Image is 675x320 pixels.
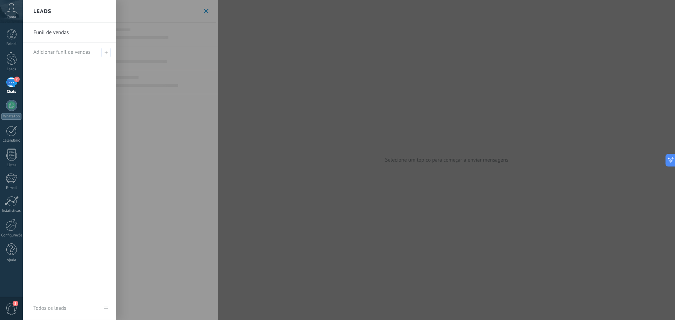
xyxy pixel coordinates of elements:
div: Listas [1,163,22,168]
span: 2 [13,301,18,306]
h2: Leads [33,0,51,22]
div: Calendário [1,138,22,143]
div: Estatísticas [1,209,22,213]
span: 7 [14,77,20,82]
span: Conta [7,15,16,20]
a: Todos os leads [23,297,116,320]
div: E-mail [1,186,22,190]
div: Todos os leads [33,299,66,318]
span: Adicionar funil de vendas [33,49,90,55]
div: Chats [1,90,22,94]
span: Adicionar funil de vendas [101,48,111,57]
a: Funil de vendas [33,23,109,43]
div: Painel [1,42,22,46]
div: WhatsApp [1,113,21,120]
div: Ajuda [1,258,22,262]
div: Configurações [1,233,22,238]
div: Leads [1,67,22,72]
